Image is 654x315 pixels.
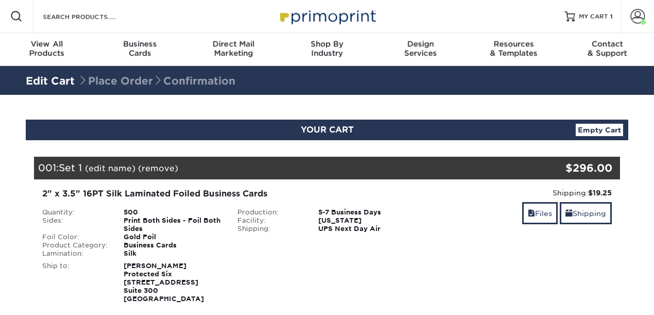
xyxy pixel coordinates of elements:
span: shipping [565,209,573,218]
span: Design [374,39,467,48]
span: Set 1 [59,162,82,173]
div: Shipping: [432,188,612,198]
div: Services [374,39,467,58]
span: 1 [610,13,613,20]
div: $296.00 [522,160,612,176]
div: 5-7 Business Days [311,208,424,217]
div: Shipping: [230,225,311,233]
a: Files [522,202,558,224]
div: Lamination: [35,250,116,258]
span: Shop By [280,39,373,48]
div: Ship to: [35,262,116,303]
div: 500 [116,208,230,217]
div: Industry [280,39,373,58]
strong: [PERSON_NAME] Protected Six [STREET_ADDRESS] Suite 300 [GEOGRAPHIC_DATA] [124,262,204,303]
a: Shop ByIndustry [280,33,373,66]
strong: $19.25 [588,189,612,197]
a: Shipping [560,202,612,224]
div: Sides: [35,217,116,233]
a: BusinessCards [93,33,186,66]
a: (remove) [138,163,178,173]
input: SEARCH PRODUCTS..... [42,10,142,23]
div: UPS Next Day Air [311,225,424,233]
span: Resources [467,39,560,48]
div: [US_STATE] [311,217,424,225]
img: Primoprint [276,5,378,27]
div: & Templates [467,39,560,58]
div: 2" x 3.5" 16PT Silk Laminated Foiled Business Cards [42,188,417,200]
div: Print Both Sides - Foil Both Sides [116,217,230,233]
div: Foil Color: [35,233,116,241]
div: Business Cards [116,241,230,250]
div: 001: [34,157,522,179]
span: Direct Mail [187,39,280,48]
a: Edit Cart [26,75,75,87]
a: Contact& Support [561,33,654,66]
div: Product Category: [35,241,116,250]
span: Contact [561,39,654,48]
div: Marketing [187,39,280,58]
span: MY CART [579,12,608,21]
a: Resources& Templates [467,33,560,66]
a: (edit name) [85,163,135,173]
a: Empty Cart [576,124,623,136]
div: Silk [116,250,230,258]
span: Business [93,39,186,48]
div: Production: [230,208,311,217]
span: YOUR CART [301,125,354,135]
span: Place Order Confirmation [78,75,235,87]
span: files [528,209,535,218]
div: & Support [561,39,654,58]
a: DesignServices [374,33,467,66]
div: Quantity: [35,208,116,217]
div: Facility: [230,217,311,225]
div: Gold Foil [116,233,230,241]
a: Direct MailMarketing [187,33,280,66]
div: Cards [93,39,186,58]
